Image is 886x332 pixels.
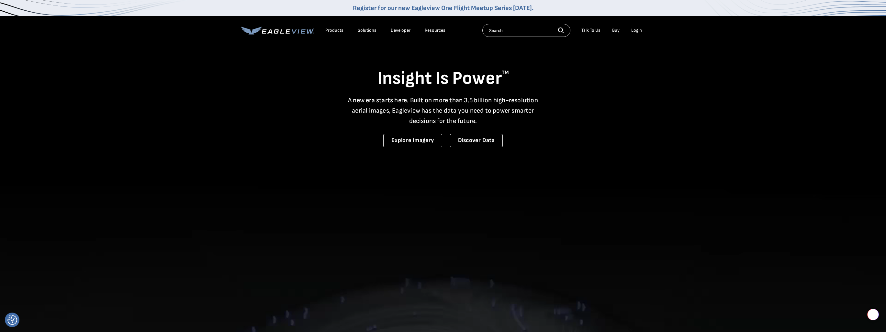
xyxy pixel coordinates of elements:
[631,28,642,33] div: Login
[450,134,503,147] a: Discover Data
[344,95,542,126] p: A new era starts here. Built on more than 3.5 billion high-resolution aerial images, Eagleview ha...
[581,28,600,33] div: Talk To Us
[612,28,620,33] a: Buy
[7,315,17,325] img: Revisit consent button
[383,134,442,147] a: Explore Imagery
[502,70,509,76] sup: TM
[353,4,533,12] a: Register for our new Eagleview One Flight Meetup Series [DATE].
[358,28,376,33] div: Solutions
[425,28,445,33] div: Resources
[391,28,410,33] a: Developer
[325,28,343,33] div: Products
[482,24,570,37] input: Search
[241,67,645,90] h1: Insight Is Power
[7,315,17,325] button: Consent Preferences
